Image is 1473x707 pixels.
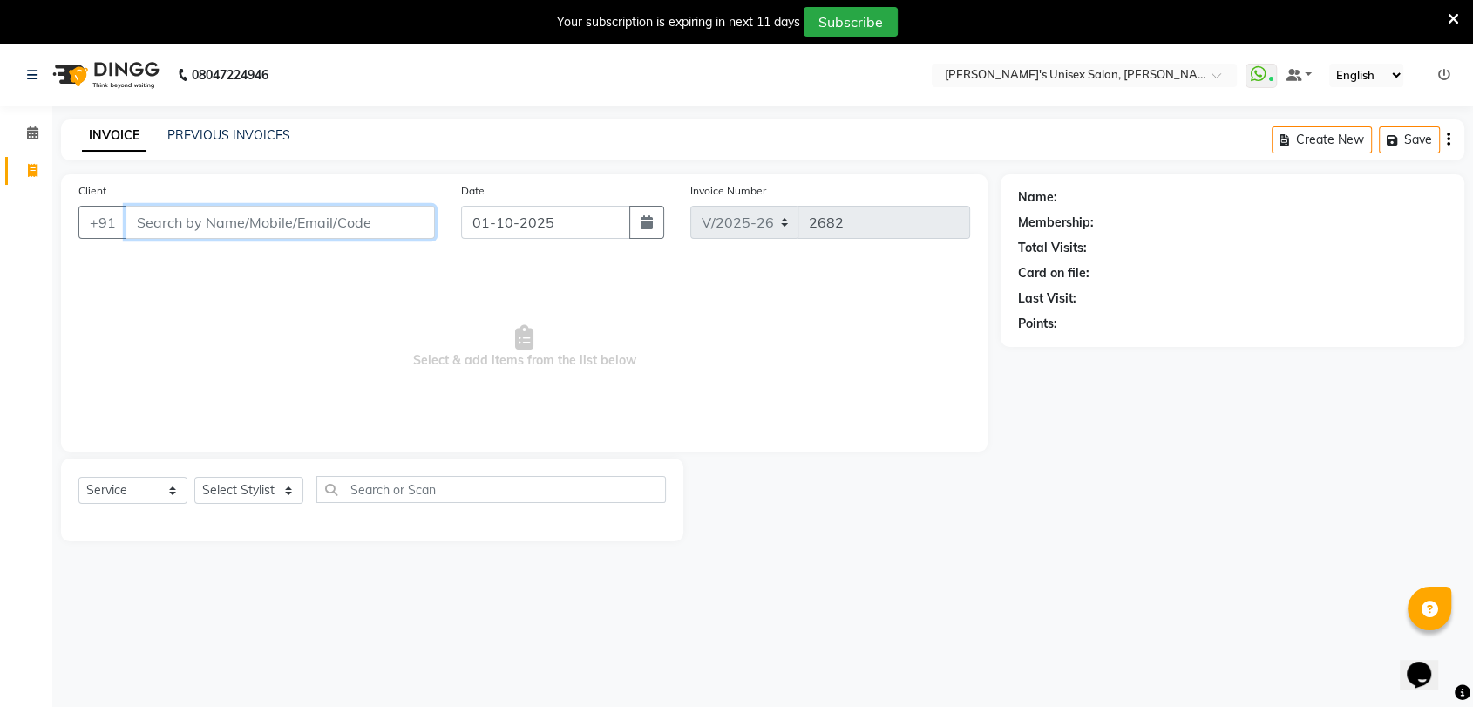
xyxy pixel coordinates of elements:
[78,183,106,199] label: Client
[690,183,766,199] label: Invoice Number
[1379,126,1440,153] button: Save
[804,7,898,37] button: Subscribe
[78,206,127,239] button: +91
[316,476,666,503] input: Search or Scan
[44,51,164,99] img: logo
[126,206,435,239] input: Search by Name/Mobile/Email/Code
[1272,126,1372,153] button: Create New
[557,13,800,31] div: Your subscription is expiring in next 11 days
[192,51,268,99] b: 08047224946
[82,120,146,152] a: INVOICE
[1018,188,1057,207] div: Name:
[1018,289,1076,308] div: Last Visit:
[78,260,970,434] span: Select & add items from the list below
[1018,239,1087,257] div: Total Visits:
[1018,264,1089,282] div: Card on file:
[461,183,485,199] label: Date
[167,127,290,143] a: PREVIOUS INVOICES
[1018,214,1094,232] div: Membership:
[1018,315,1057,333] div: Points:
[1400,637,1456,690] iframe: chat widget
